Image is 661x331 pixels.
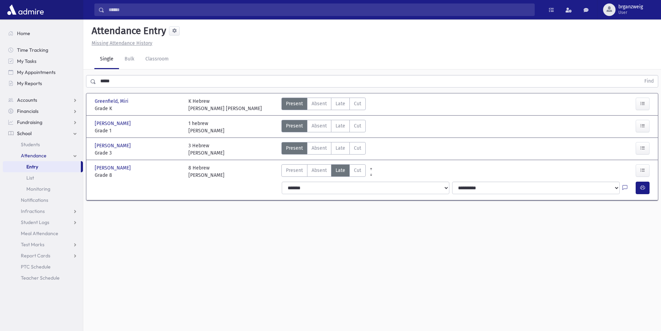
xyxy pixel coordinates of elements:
[21,197,48,203] span: Notifications
[26,186,50,192] span: Monitoring
[17,30,30,36] span: Home
[21,141,40,148] span: Students
[21,219,49,225] span: Student Logs
[3,217,83,228] a: Student Logs
[21,208,45,214] span: Infractions
[188,164,224,179] div: 8 Hebrew [PERSON_NAME]
[119,50,140,69] a: Bulk
[281,98,366,112] div: AttTypes
[17,58,36,64] span: My Tasks
[95,98,130,105] span: Greenfield, Miri
[95,105,181,112] span: Grade K
[281,164,366,179] div: AttTypes
[3,117,83,128] a: Fundraising
[17,108,39,114] span: Financials
[336,144,345,152] span: Late
[17,119,42,125] span: Fundraising
[640,75,658,87] button: Find
[104,3,534,16] input: Search
[6,3,45,17] img: AdmirePro
[312,144,327,152] span: Absent
[3,272,83,283] a: Teacher Schedule
[3,239,83,250] a: Test Marks
[3,67,83,78] a: My Appointments
[89,25,166,37] h5: Attendance Entry
[336,167,345,174] span: Late
[21,264,51,270] span: PTC Schedule
[17,47,48,53] span: Time Tracking
[3,78,83,89] a: My Reports
[3,228,83,239] a: Meal Attendance
[92,40,152,46] u: Missing Attendance History
[21,152,46,159] span: Attendance
[286,144,303,152] span: Present
[95,164,132,172] span: [PERSON_NAME]
[3,44,83,56] a: Time Tracking
[336,122,345,130] span: Late
[286,122,303,130] span: Present
[140,50,174,69] a: Classroom
[3,183,83,195] a: Monitoring
[95,120,132,127] span: [PERSON_NAME]
[3,195,83,206] a: Notifications
[188,142,224,157] div: 3 Hebrew [PERSON_NAME]
[618,10,643,15] span: User
[3,206,83,217] a: Infractions
[281,120,366,134] div: AttTypes
[17,80,42,86] span: My Reports
[286,100,303,107] span: Present
[21,230,58,237] span: Meal Attendance
[95,149,181,157] span: Grade 3
[17,69,56,75] span: My Appointments
[94,50,119,69] a: Single
[95,172,181,179] span: Grade 8
[3,150,83,161] a: Attendance
[17,130,32,136] span: School
[286,167,303,174] span: Present
[3,106,83,117] a: Financials
[618,4,643,10] span: brganzweig
[3,161,81,172] a: Entry
[312,122,327,130] span: Absent
[188,98,262,112] div: K Hebrew [PERSON_NAME] [PERSON_NAME]
[188,120,224,134] div: 1 hebrew [PERSON_NAME]
[3,139,83,150] a: Students
[312,167,327,174] span: Absent
[3,261,83,272] a: PTC Schedule
[17,97,37,103] span: Accounts
[21,253,50,259] span: Report Cards
[354,100,361,107] span: Cut
[95,142,132,149] span: [PERSON_NAME]
[312,100,327,107] span: Absent
[95,127,181,134] span: Grade 1
[21,241,44,248] span: Test Marks
[89,40,152,46] a: Missing Attendance History
[3,28,83,39] a: Home
[3,128,83,139] a: School
[354,122,361,130] span: Cut
[3,250,83,261] a: Report Cards
[3,94,83,106] a: Accounts
[281,142,366,157] div: AttTypes
[354,144,361,152] span: Cut
[21,275,60,281] span: Teacher Schedule
[26,164,38,170] span: Entry
[26,175,34,181] span: List
[354,167,361,174] span: Cut
[3,172,83,183] a: List
[3,56,83,67] a: My Tasks
[336,100,345,107] span: Late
